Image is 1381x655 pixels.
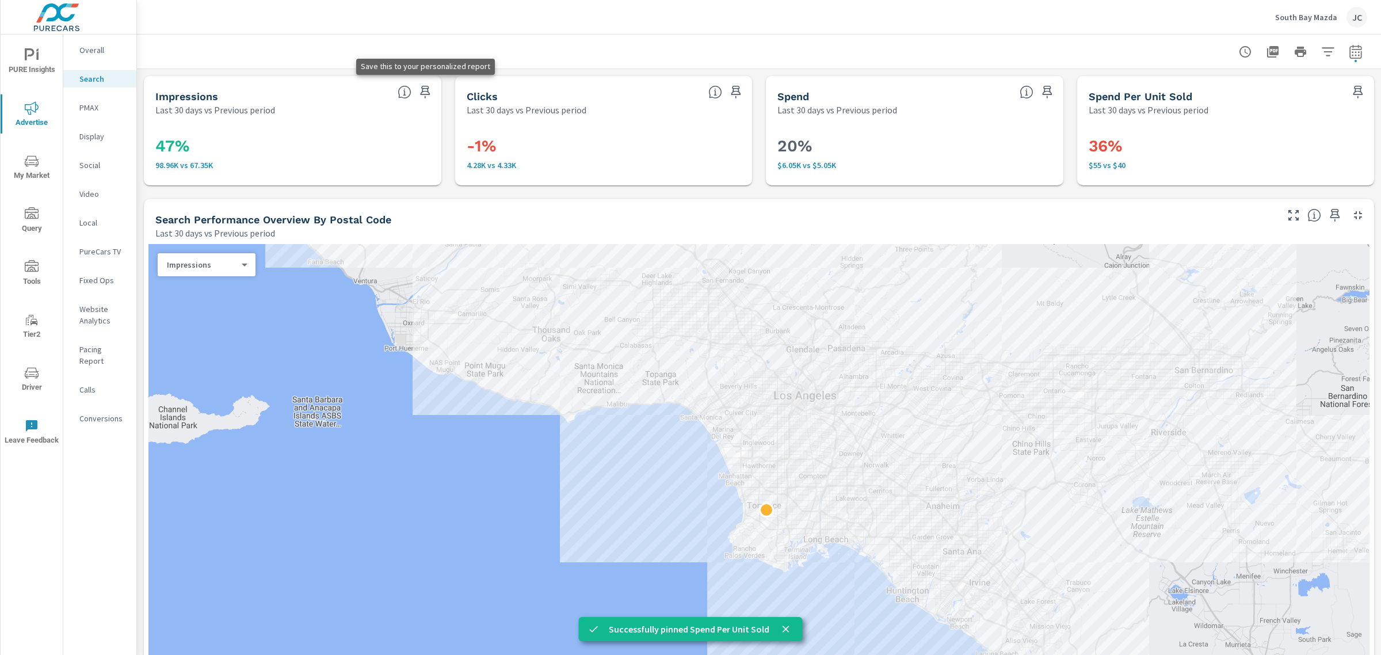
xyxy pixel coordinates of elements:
p: Local [79,217,127,229]
button: Select Date Range [1344,40,1367,63]
button: Make Fullscreen [1284,206,1303,224]
h5: Clicks [467,90,498,102]
div: Conversions [63,410,136,427]
p: Last 30 days vs Previous period [467,103,586,117]
button: close [779,622,793,637]
div: Impressions [158,260,246,271]
div: Video [63,185,136,203]
div: Website Analytics [63,300,136,329]
p: Last 30 days vs Previous period [1089,103,1208,117]
p: $6,047 vs $5,051 [777,161,1052,170]
span: Query [4,207,59,235]
p: $55 vs $40 [1089,161,1363,170]
span: Save this to your personalized report [1326,206,1344,224]
span: Save this to your personalized report [727,83,745,101]
div: Display [63,128,136,145]
h5: Spend Per Unit Sold [1089,90,1192,102]
div: Overall [63,41,136,59]
span: Advertise [4,101,59,130]
span: Driver [4,366,59,394]
p: Last 30 days vs Previous period [155,226,275,240]
h5: Spend [777,90,809,102]
div: Local [63,214,136,231]
p: Impressions [167,260,237,270]
p: Search [79,73,127,85]
button: Minimize Widget [1349,206,1367,224]
span: Save this to your personalized report [1349,83,1367,101]
h3: -1% [467,136,741,156]
span: PURE Insights [4,48,59,77]
span: Save this to your personalized report [1038,83,1056,101]
p: Last 30 days vs Previous period [777,103,897,117]
span: Tier2 [4,313,59,341]
p: PureCars TV [79,246,127,257]
p: Calls [79,384,127,395]
span: Tools [4,260,59,288]
div: PureCars TV [63,243,136,260]
div: Fixed Ops [63,272,136,289]
p: Website Analytics [79,303,127,326]
h3: 20% [777,136,1052,156]
div: Social [63,157,136,174]
h3: 47% [155,136,430,156]
p: Pacing Report [79,344,127,367]
p: Video [79,188,127,200]
h3: 36% [1089,136,1363,156]
button: Print Report [1289,40,1312,63]
button: "Export Report to PDF" [1261,40,1284,63]
span: Understand Search performance data by postal code. Individual postal codes can be selected and ex... [1307,208,1321,222]
p: Social [79,159,127,171]
span: The amount of money spent on advertising during the period. [1020,85,1033,99]
div: nav menu [1,35,63,458]
h5: Search Performance Overview By Postal Code [155,214,391,226]
span: My Market [4,154,59,182]
p: PMAX [79,102,127,113]
p: South Bay Mazda [1275,12,1337,22]
span: The number of times an ad was clicked by a consumer. [708,85,722,99]
p: 98,959 vs 67,351 [155,161,430,170]
span: Leave Feedback [4,419,59,447]
div: PMAX [63,99,136,116]
p: Overall [79,44,127,56]
p: Display [79,131,127,142]
div: Search [63,70,136,87]
p: Conversions [79,413,127,424]
p: Fixed Ops [79,275,127,286]
button: Apply Filters [1317,40,1340,63]
div: JC [1346,7,1367,28]
p: Last 30 days vs Previous period [155,103,275,117]
div: Calls [63,381,136,398]
p: Successfully pinned Spend Per Unit Sold [609,622,769,636]
h5: Impressions [155,90,218,102]
div: Pacing Report [63,341,136,370]
p: 4,279 vs 4,331 [467,161,741,170]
